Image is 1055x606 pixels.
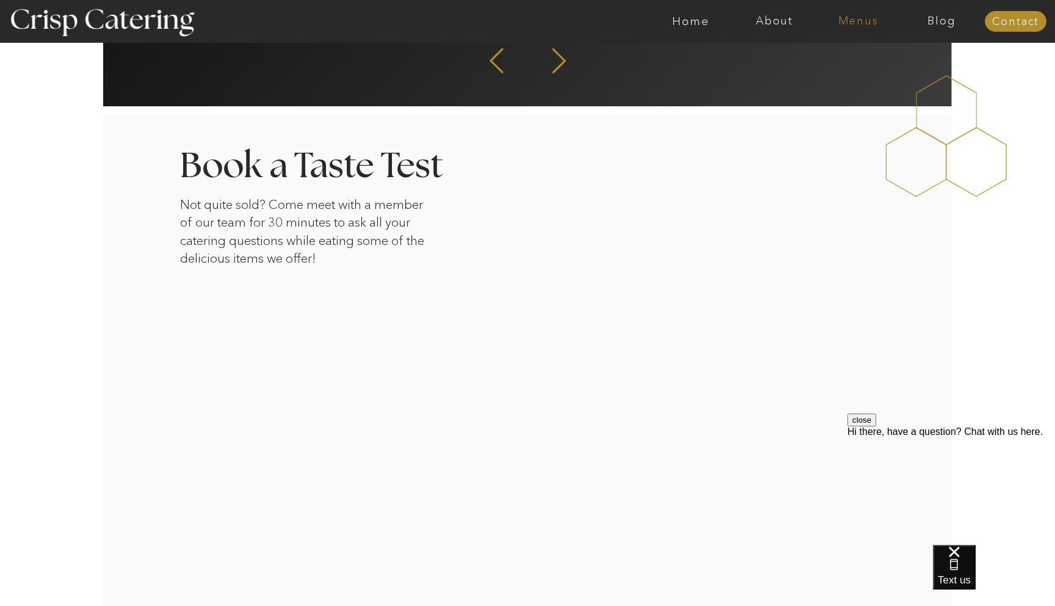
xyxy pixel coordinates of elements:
[933,545,1055,606] iframe: podium webchat widget bubble
[816,15,900,27] a: Menus
[900,15,984,27] a: Blog
[985,16,1046,28] a: Contact
[180,149,474,181] h3: Book a Taste Test
[180,195,435,334] p: Not quite sold? Come meet with a member of our team for 30 minutes to ask all your catering quest...
[733,15,816,27] a: About
[649,15,733,27] a: Home
[847,414,1055,560] iframe: podium webchat widget prompt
